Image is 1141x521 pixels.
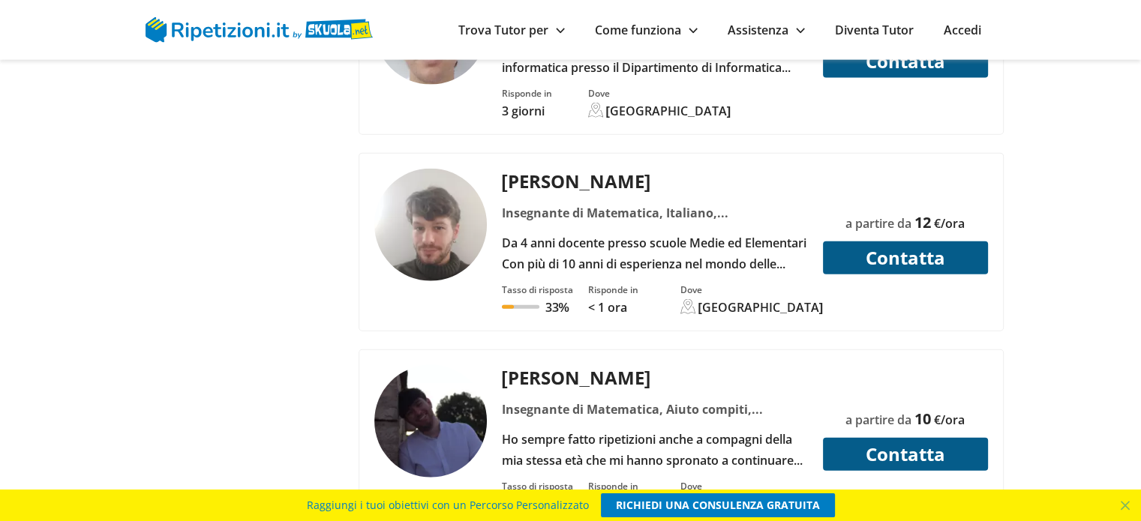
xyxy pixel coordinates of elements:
img: tutor a Milano - Alessandro [374,169,487,281]
p: 33% [545,299,569,316]
img: logo Skuola.net | Ripetizioni.it [146,17,373,43]
a: logo Skuola.net | Ripetizioni.it [146,20,373,37]
p: 3 giorni [502,103,552,119]
div: Tasso di risposta [502,480,573,493]
div: Dove [680,480,797,493]
span: €/ora [934,215,965,232]
span: 10 [914,409,931,429]
span: a partire da [845,412,911,428]
span: Raggiungi i tuoi obiettivi con un Percorso Personalizzato [307,493,589,517]
div: Da 4 anni docente presso scuole Medie ed Elementari Con più di 10 anni di esperienza nel mondo de... [496,232,813,274]
div: Risponde in [502,87,552,100]
button: Contatta [823,241,988,274]
div: [GEOGRAPHIC_DATA] [606,103,731,119]
a: Come funziona [595,22,698,38]
a: Diventa Tutor [835,22,914,38]
div: Risponde in [588,480,638,493]
div: Tasso di risposta [502,283,573,296]
span: €/ora [934,412,965,428]
div: [PERSON_NAME] [496,365,813,390]
a: RICHIEDI UNA CONSULENZA GRATUITA [601,493,835,517]
button: Contatta [823,438,988,471]
span: 12 [914,212,931,232]
div: [GEOGRAPHIC_DATA] [698,299,824,316]
p: < 1 ora [588,299,638,316]
a: Accedi [944,22,981,38]
div: Risponde in [588,283,638,296]
img: tutor a Cinisello Balsamo - Matteo [374,365,487,478]
div: Dove [588,87,731,100]
a: Assistenza [728,22,805,38]
button: Contatta [823,45,988,78]
div: Ho sempre fatto ripetizioni anche a compagni della mia stessa età che mi hanno spronato a continu... [496,429,813,471]
a: Trova Tutor per [458,22,565,38]
span: a partire da [845,215,911,232]
div: Insegnante di Matematica, Italiano, [DEMOGRAPHIC_DATA] [496,202,813,223]
div: Insegnante di Matematica, Aiuto compiti, Aritmetica, Chimica, Chimica fisica, Chimica industriale... [496,399,813,420]
div: Dove [680,283,824,296]
div: [PERSON_NAME] [496,169,813,193]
